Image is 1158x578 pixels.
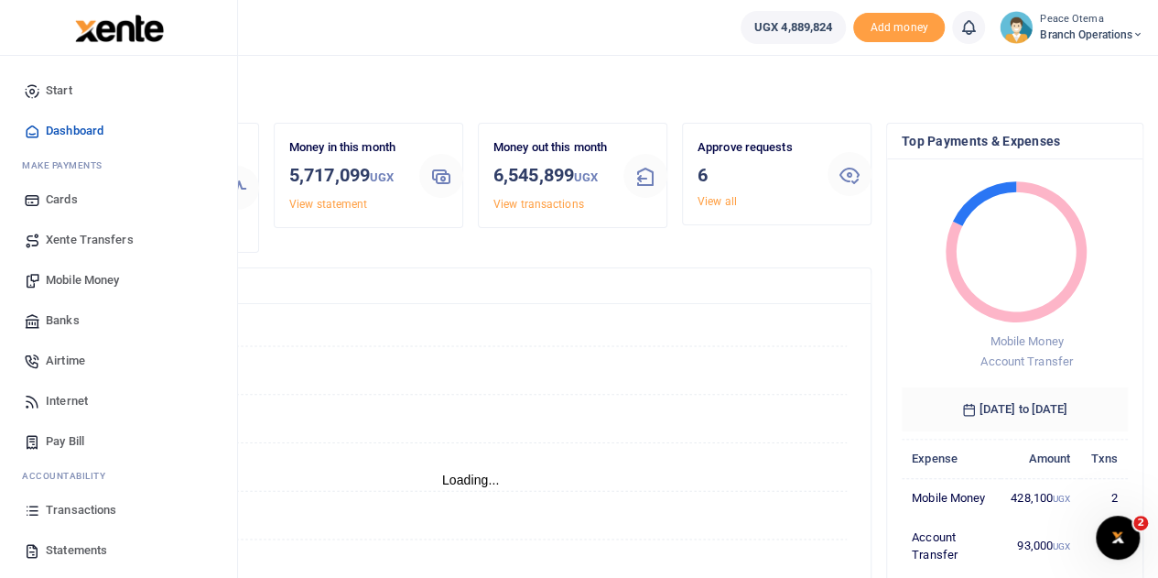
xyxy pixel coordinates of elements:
[73,20,164,34] a: logo-small logo-large logo-large
[733,11,853,44] li: Wallet ballance
[1053,494,1070,504] small: UGX
[46,501,116,519] span: Transactions
[902,387,1128,431] h6: [DATE] to [DATE]
[15,220,222,260] a: Xente Transfers
[15,111,222,151] a: Dashboard
[853,19,945,33] a: Add money
[1000,11,1033,44] img: profile-user
[493,198,584,211] a: View transactions
[15,462,222,490] li: Ac
[75,15,164,42] img: logo-large
[46,432,84,451] span: Pay Bill
[15,260,222,300] a: Mobile Money
[1133,516,1148,530] span: 2
[902,518,1001,574] td: Account Transfer
[46,311,80,330] span: Banks
[15,341,222,381] a: Airtime
[46,122,103,140] span: Dashboard
[1080,518,1128,574] td: 1
[698,161,813,189] h3: 6
[46,392,88,410] span: Internet
[289,198,367,211] a: View statement
[853,13,945,43] li: Toup your wallet
[1001,439,1080,478] th: Amount
[15,381,222,421] a: Internet
[46,271,119,289] span: Mobile Money
[698,138,813,158] p: Approve requests
[15,151,222,180] li: M
[36,469,105,483] span: countability
[902,439,1001,478] th: Expense
[902,131,1128,151] h4: Top Payments & Expenses
[1096,516,1140,560] iframe: Intercom live chat
[1080,439,1128,478] th: Txns
[15,300,222,341] a: Banks
[853,13,945,43] span: Add money
[46,352,85,370] span: Airtime
[1001,518,1080,574] td: 93,000
[289,161,405,191] h3: 5,717,099
[493,161,609,191] h3: 6,545,899
[574,170,598,184] small: UGX
[31,158,103,172] span: ake Payments
[902,478,1001,518] td: Mobile Money
[1040,12,1143,27] small: Peace Otema
[70,79,1143,99] h4: Hello Peace
[493,138,609,158] p: Money out this month
[1000,11,1143,44] a: profile-user Peace Otema Branch Operations
[1040,27,1143,43] span: Branch Operations
[990,334,1063,348] span: Mobile Money
[1080,478,1128,518] td: 2
[442,473,500,487] text: Loading...
[15,421,222,462] a: Pay Bill
[289,138,405,158] p: Money in this month
[15,71,222,111] a: Start
[754,18,832,37] span: UGX 4,889,824
[85,276,856,296] h4: Transactions Overview
[46,191,78,209] span: Cards
[15,530,222,571] a: Statements
[46,231,134,249] span: Xente Transfers
[15,180,222,220] a: Cards
[741,11,846,44] a: UGX 4,889,824
[1001,478,1080,518] td: 428,100
[1053,541,1070,551] small: UGX
[698,195,737,208] a: View all
[46,82,72,100] span: Start
[46,541,107,560] span: Statements
[15,490,222,530] a: Transactions
[370,170,394,184] small: UGX
[980,354,1073,368] span: Account Transfer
